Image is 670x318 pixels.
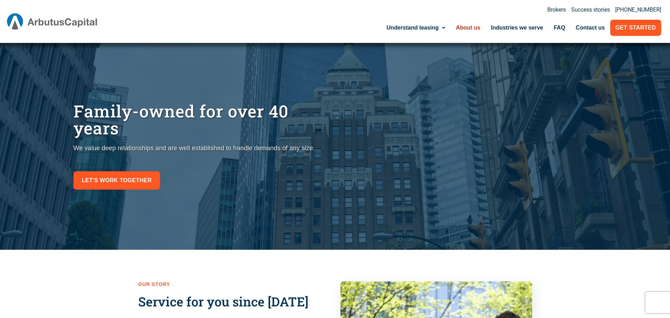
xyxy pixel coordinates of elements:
[138,294,330,309] h3: Service for you since [DATE]
[486,20,549,36] a: Industries we serve
[381,20,451,36] a: Understand leasing
[615,7,661,13] a: [PHONE_NUMBER]
[74,103,332,136] h1: Family-owned for over 40 years
[610,20,661,36] a: Get Started
[571,7,610,13] a: Success stories
[82,176,152,185] span: Let's work together
[74,144,332,153] p: We value deep relationships and are well established to handle demands of any size.
[74,171,160,190] a: Let's work together
[451,20,485,36] a: About us
[138,281,330,287] h2: Our Story
[548,20,570,36] a: FAQ
[570,20,610,36] a: Contact us
[547,7,566,13] a: Brokers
